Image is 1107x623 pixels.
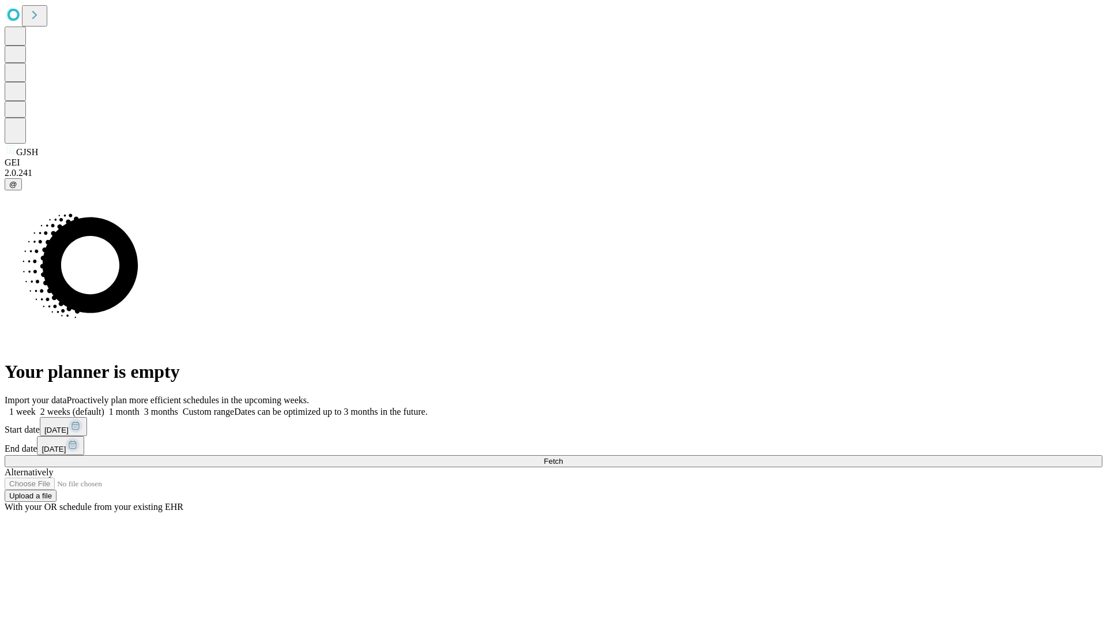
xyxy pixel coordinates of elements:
span: 3 months [144,407,178,416]
span: 2 weeks (default) [40,407,104,416]
span: 1 week [9,407,36,416]
span: Dates can be optimized up to 3 months in the future. [234,407,427,416]
button: @ [5,178,22,190]
span: [DATE] [44,426,69,434]
span: [DATE] [42,445,66,453]
div: GEI [5,157,1102,168]
span: Proactively plan more efficient schedules in the upcoming weeks. [67,395,309,405]
span: Fetch [544,457,563,466]
button: [DATE] [40,417,87,436]
span: Alternatively [5,467,53,477]
span: Custom range [183,407,234,416]
h1: Your planner is empty [5,361,1102,382]
button: [DATE] [37,436,84,455]
button: Fetch [5,455,1102,467]
button: Upload a file [5,490,57,502]
div: 2.0.241 [5,168,1102,178]
span: 1 month [109,407,140,416]
span: Import your data [5,395,67,405]
span: With your OR schedule from your existing EHR [5,502,183,512]
span: @ [9,180,17,189]
span: GJSH [16,147,38,157]
div: End date [5,436,1102,455]
div: Start date [5,417,1102,436]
